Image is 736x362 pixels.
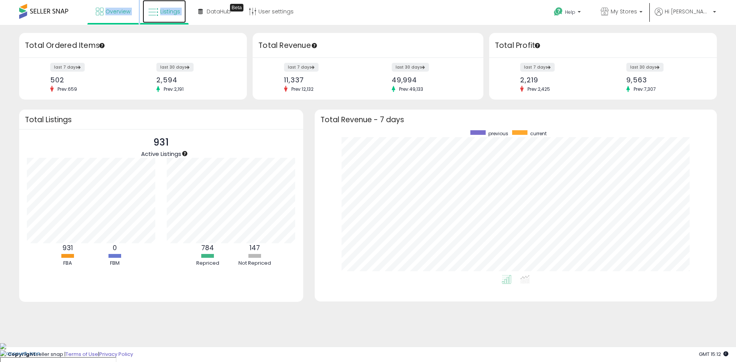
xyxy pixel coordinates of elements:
[181,150,188,157] div: Tooltip anchor
[311,42,318,49] div: Tooltip anchor
[534,42,541,49] div: Tooltip anchor
[530,130,547,137] span: current
[320,117,711,123] h3: Total Revenue - 7 days
[44,260,90,267] div: FBA
[230,4,243,11] div: Tooltip anchor
[548,1,588,25] a: Help
[25,40,241,51] h3: Total Ordered Items
[392,76,470,84] div: 49,994
[232,260,278,267] div: Not Repriced
[495,40,711,51] h3: Total Profit
[520,63,555,72] label: last 7 days
[392,63,429,72] label: last 30 days
[207,8,231,15] span: DataHub
[141,150,181,158] span: Active Listings
[655,8,716,25] a: Hi [PERSON_NAME]
[395,86,427,92] span: Prev: 49,133
[630,86,660,92] span: Prev: 7,307
[25,117,297,123] h3: Total Listings
[50,63,85,72] label: last 7 days
[160,8,180,15] span: Listings
[160,86,187,92] span: Prev: 2,191
[113,243,117,252] b: 0
[520,76,597,84] div: 2,219
[258,40,478,51] h3: Total Revenue
[50,76,127,84] div: 502
[105,8,130,15] span: Overview
[611,8,637,15] span: My Stores
[524,86,554,92] span: Prev: 2,425
[156,76,233,84] div: 2,594
[626,63,664,72] label: last 30 days
[156,63,194,72] label: last 30 days
[250,243,260,252] b: 147
[287,86,317,92] span: Prev: 12,132
[284,76,362,84] div: 11,337
[62,243,73,252] b: 931
[201,243,214,252] b: 784
[54,86,81,92] span: Prev: 659
[565,9,575,15] span: Help
[99,42,105,49] div: Tooltip anchor
[284,63,319,72] label: last 7 days
[141,135,181,150] p: 931
[626,76,703,84] div: 9,563
[488,130,508,137] span: previous
[665,8,711,15] span: Hi [PERSON_NAME]
[185,260,231,267] div: Repriced
[554,7,563,16] i: Get Help
[92,260,138,267] div: FBM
